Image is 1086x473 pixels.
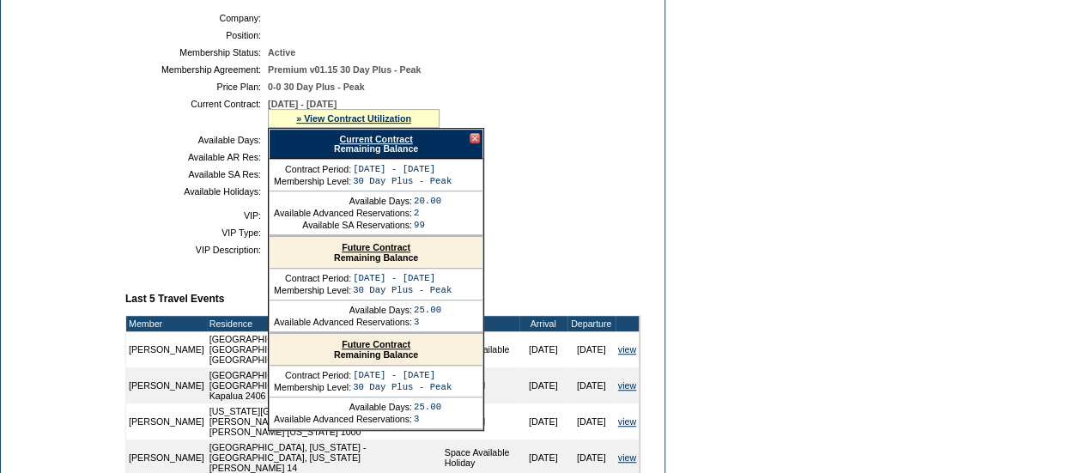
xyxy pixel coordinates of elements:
[270,237,482,269] div: Remaining Balance
[519,403,567,440] td: [DATE]
[132,152,261,162] td: Available AR Res:
[339,134,412,144] a: Current Contract
[414,402,441,412] td: 25.00
[618,344,636,355] a: view
[207,316,442,331] td: Residence
[567,367,616,403] td: [DATE]
[207,331,442,367] td: [GEOGRAPHIC_DATA], [GEOGRAPHIC_DATA] - [GEOGRAPHIC_DATA] [GEOGRAPHIC_DATA] Deluxe Suite #4
[269,129,483,159] div: Remaining Balance
[132,245,261,255] td: VIP Description:
[132,30,261,40] td: Position:
[274,382,351,392] td: Membership Level:
[274,220,412,230] td: Available SA Reservations:
[132,135,261,145] td: Available Days:
[270,334,482,366] div: Remaining Balance
[567,316,616,331] td: Departure
[567,403,616,440] td: [DATE]
[126,403,207,440] td: [PERSON_NAME]
[132,99,261,128] td: Current Contract:
[132,47,261,58] td: Membership Status:
[207,403,442,440] td: [US_STATE][GEOGRAPHIC_DATA], [US_STATE] - [PERSON_NAME] [US_STATE] [PERSON_NAME] [US_STATE] 1000
[414,220,441,230] td: 99
[268,82,365,92] span: 0-0 30 Day Plus - Peak
[353,164,452,174] td: [DATE] - [DATE]
[268,47,295,58] span: Active
[274,402,412,412] td: Available Days:
[268,99,337,109] span: [DATE] - [DATE]
[274,305,412,315] td: Available Days:
[519,331,567,367] td: [DATE]
[132,210,261,221] td: VIP:
[618,380,636,391] a: view
[132,186,261,197] td: Available Holidays:
[274,414,412,424] td: Available Advanced Reservations:
[132,227,261,238] td: VIP Type:
[353,370,452,380] td: [DATE] - [DATE]
[132,82,261,92] td: Price Plan:
[132,13,261,23] td: Company:
[519,367,567,403] td: [DATE]
[125,293,224,305] b: Last 5 Travel Events
[274,196,412,206] td: Available Days:
[274,176,351,186] td: Membership Level:
[353,176,452,186] td: 30 Day Plus - Peak
[618,416,636,427] a: view
[567,331,616,367] td: [DATE]
[414,305,441,315] td: 25.00
[414,196,441,206] td: 20.00
[342,242,410,252] a: Future Contract
[126,367,207,403] td: [PERSON_NAME]
[618,452,636,463] a: view
[268,64,421,75] span: Premium v01.15 30 Day Plus - Peak
[274,164,351,174] td: Contract Period:
[207,367,442,403] td: [GEOGRAPHIC_DATA], [US_STATE] - Montage [GEOGRAPHIC_DATA] Kapalua 2406
[342,339,410,349] a: Future Contract
[296,113,411,124] a: » View Contract Utilization
[414,208,441,218] td: 2
[414,317,441,327] td: 3
[274,285,351,295] td: Membership Level:
[132,169,261,179] td: Available SA Res:
[274,317,412,327] td: Available Advanced Reservations:
[132,64,261,75] td: Membership Agreement:
[274,208,412,218] td: Available Advanced Reservations:
[414,414,441,424] td: 3
[353,285,452,295] td: 30 Day Plus - Peak
[274,273,351,283] td: Contract Period:
[353,382,452,392] td: 30 Day Plus - Peak
[519,316,567,331] td: Arrival
[126,316,207,331] td: Member
[274,370,351,380] td: Contract Period:
[126,331,207,367] td: [PERSON_NAME]
[353,273,452,283] td: [DATE] - [DATE]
